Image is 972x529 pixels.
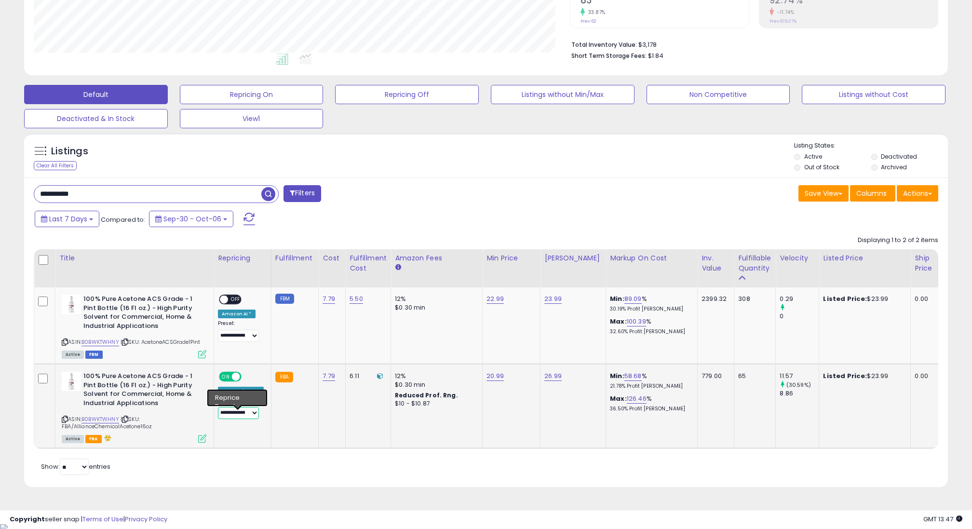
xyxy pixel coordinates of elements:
[804,152,822,161] label: Active
[585,9,606,16] small: 33.87%
[62,372,206,442] div: ASIN:
[610,394,690,412] div: %
[610,383,690,390] p: 21.78% Profit [PERSON_NAME]
[802,85,945,104] button: Listings without Cost
[794,141,947,150] p: Listing States:
[571,52,647,60] b: Short Term Storage Fees:
[648,51,663,60] span: $1.84
[49,214,87,224] span: Last 7 Days
[738,295,768,303] div: 308
[218,397,264,419] div: Preset:
[395,295,475,303] div: 12%
[647,85,790,104] button: Non Competitive
[571,38,931,50] li: $3,178
[627,317,646,326] a: 100.39
[125,515,167,524] a: Privacy Policy
[395,303,475,312] div: $0.30 min
[610,317,627,326] b: Max:
[915,295,931,303] div: 0.00
[35,211,99,227] button: Last 7 Days
[163,214,221,224] span: Sep-30 - Oct-06
[101,215,145,224] span: Compared to:
[51,145,88,158] h5: Listings
[823,371,867,380] b: Listed Price:
[395,253,478,263] div: Amazon Fees
[786,381,811,389] small: (30.59%)
[769,18,796,24] small: Prev: 105.07%
[240,373,256,381] span: OFF
[218,310,256,318] div: Amazon AI *
[881,163,907,171] label: Archived
[41,462,110,471] span: Show: entries
[606,249,698,287] th: The percentage added to the cost of goods (COGS) that forms the calculator for Min & Max prices.
[624,371,642,381] a: 58.68
[858,236,938,245] div: Displaying 1 to 2 of 2 items
[610,294,624,303] b: Min:
[780,312,819,321] div: 0
[915,253,934,273] div: Ship Price
[610,372,690,390] div: %
[395,372,475,380] div: 12%
[10,515,45,524] strong: Copyright
[275,372,293,382] small: FBA
[24,85,168,104] button: Default
[702,295,727,303] div: 2399.32
[350,372,383,380] div: 6.11
[823,294,867,303] b: Listed Price:
[610,306,690,312] p: 30.19% Profit [PERSON_NAME]
[610,406,690,412] p: 36.50% Profit [PERSON_NAME]
[180,109,324,128] button: View1
[774,9,795,16] small: -11.74%
[610,394,627,403] b: Max:
[85,351,103,359] span: FBM
[897,185,938,202] button: Actions
[218,387,264,395] div: Recur. Change
[62,435,84,443] span: All listings currently available for purchase on Amazon
[350,253,387,273] div: Fulfillment Cost
[780,389,819,398] div: 8.86
[121,338,201,346] span: | SKU: AcetoneACSGrade1Pint
[915,372,931,380] div: 0.00
[275,294,294,304] small: FBM
[323,253,341,263] div: Cost
[62,295,81,314] img: 31DdYpCziNL._SL40_.jpg
[624,294,642,304] a: 89.09
[218,253,267,263] div: Repricing
[220,373,232,381] span: ON
[24,109,168,128] button: Deactivated & In Stock
[486,294,504,304] a: 22.99
[59,253,210,263] div: Title
[85,435,102,443] span: FBA
[62,351,84,359] span: All listings currently available for purchase on Amazon
[395,263,401,272] small: Amazon Fees.
[83,295,201,333] b: 100% Pure Acetone ACS Grade - 1 Pint Bottle (16 Fl oz.) - High Purity Solvent for Commercial, Hom...
[350,294,363,304] a: 5.50
[544,371,562,381] a: 26.99
[228,296,243,304] span: OFF
[62,295,206,357] div: ASIN:
[610,295,690,312] div: %
[627,394,647,404] a: 126.46
[82,515,123,524] a: Terms of Use
[702,372,727,380] div: 779.00
[823,295,903,303] div: $23.99
[544,294,562,304] a: 23.99
[780,295,819,303] div: 0.29
[62,415,152,430] span: | SKU: FBA/AllianceChemicalAcetone16oz
[323,371,335,381] a: 7.79
[335,85,479,104] button: Repricing Off
[34,161,77,170] div: Clear All Filters
[610,253,693,263] div: Markup on Cost
[610,317,690,335] div: %
[856,189,887,198] span: Columns
[323,294,335,304] a: 7.79
[395,380,475,389] div: $0.30 min
[923,515,962,524] span: 2025-10-14 13:47 GMT
[804,163,839,171] label: Out of Stock
[180,85,324,104] button: Repricing On
[850,185,895,202] button: Columns
[610,328,690,335] p: 32.60% Profit [PERSON_NAME]
[780,372,819,380] div: 11.57
[395,391,458,399] b: Reduced Prof. Rng.
[580,18,596,24] small: Prev: 62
